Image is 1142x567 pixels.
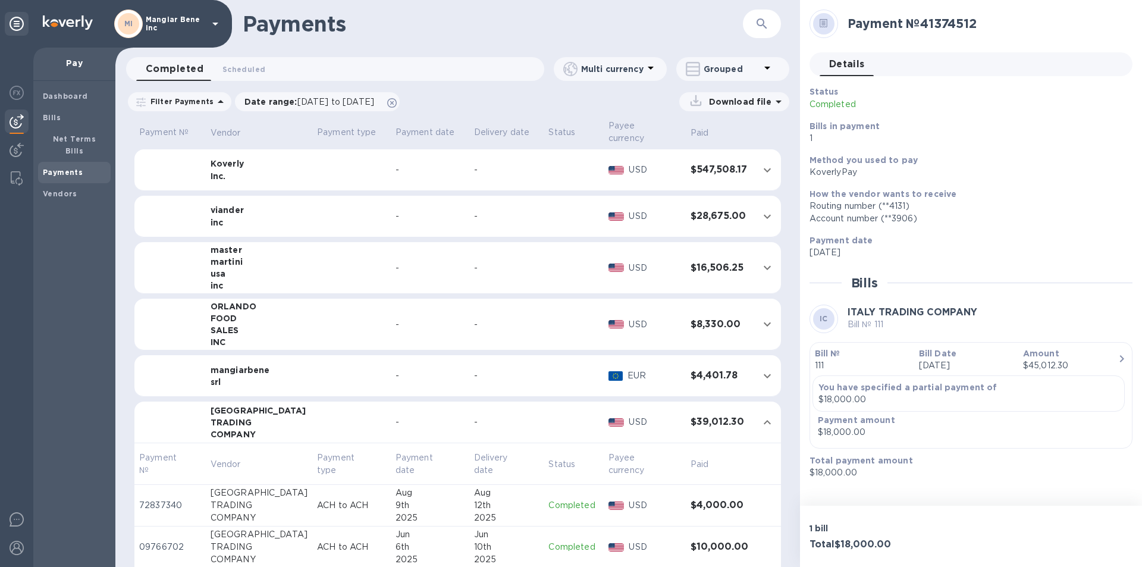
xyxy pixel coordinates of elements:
[810,212,1123,225] div: Account number (**3906)
[629,262,680,274] p: USD
[758,161,776,179] button: expand row
[608,264,625,272] img: USD
[146,15,205,32] p: Mangiar Bene inc
[317,126,386,139] p: Payment type
[211,416,308,428] div: TRADING
[396,528,465,541] div: Jun
[124,19,133,28] b: MI
[211,127,256,139] span: Vendor
[474,499,539,512] div: 12th
[211,170,308,182] div: Inc.
[474,541,539,553] div: 10th
[848,306,977,318] b: ITALY TRADING COMPANY
[211,458,241,471] p: Vendor
[851,275,878,290] h2: Bills
[139,452,201,477] span: Payment №
[810,98,1019,111] p: Completed
[474,210,539,223] div: -
[691,458,709,471] p: Paid
[608,212,625,221] img: USD
[244,96,380,108] p: Date range :
[396,210,465,223] div: -
[139,126,201,139] p: Payment №
[548,126,598,139] p: Status
[211,541,308,553] div: TRADING
[810,132,1123,145] p: 1
[396,164,465,176] div: -
[396,553,465,566] div: 2025
[829,56,865,73] span: Details
[474,369,539,382] div: -
[317,452,386,477] span: Payment type
[396,369,465,382] div: -
[139,452,186,477] p: Payment №
[691,211,749,222] h3: $28,675.00
[691,127,724,139] span: Paid
[608,120,681,145] span: Payee currency
[243,11,743,36] h1: Payments
[474,452,539,477] span: Delivery date
[211,487,308,499] div: [GEOGRAPHIC_DATA]
[608,452,666,477] p: Payee currency
[810,87,839,96] b: Status
[211,336,308,348] div: INC
[629,164,680,176] p: USD
[211,324,308,336] div: SALES
[691,319,749,330] h3: $8,330.00
[628,369,681,382] p: EUR
[919,349,956,358] b: Bill Date
[297,97,374,106] span: [DATE] to [DATE]
[222,63,265,76] span: Scheduled
[810,522,967,534] p: 1 bill
[810,539,967,550] h3: Total $18,000.00
[211,553,308,566] div: COMPANY
[211,528,308,541] div: [GEOGRAPHIC_DATA]
[608,543,625,552] img: USD
[211,376,308,388] div: srl
[43,113,61,122] b: Bills
[629,210,680,223] p: USD
[474,416,539,428] div: -
[53,134,96,155] b: Net Terms Bills
[211,499,308,512] div: TRADING
[317,499,386,512] p: ACH to ACH
[474,164,539,176] div: -
[10,86,24,100] img: Foreign exchange
[211,217,308,228] div: inc
[548,541,598,553] p: Completed
[211,127,241,139] p: Vendor
[5,12,29,36] div: Unpin categories
[810,236,873,245] b: Payment date
[43,92,88,101] b: Dashboard
[818,393,1119,406] p: $18,000.00
[758,413,776,431] button: expand row
[704,96,771,108] p: Download file
[211,458,256,471] span: Vendor
[396,499,465,512] div: 9th
[1023,349,1059,358] b: Amount
[211,158,308,170] div: Koverly
[608,120,666,145] p: Payee currency
[43,168,83,177] b: Payments
[474,512,539,524] div: 2025
[818,415,895,425] b: Payment amount
[810,121,880,131] b: Bills in payment
[810,456,913,465] b: Total payment amount
[235,92,400,111] div: Date range:[DATE] to [DATE]
[474,452,524,477] p: Delivery date
[396,416,465,428] div: -
[810,166,1123,178] div: KoverlyPay
[396,452,449,477] p: Payment date
[691,416,749,428] h3: $39,012.30
[758,259,776,277] button: expand row
[608,320,625,328] img: USD
[474,487,539,499] div: Aug
[43,57,106,69] p: Pay
[396,487,465,499] div: Aug
[818,426,922,438] div: $18,000.00
[43,189,77,198] b: Vendors
[211,512,308,524] div: COMPANY
[810,189,957,199] b: How the vendor wants to receive
[691,458,724,471] span: Paid
[629,499,680,512] p: USD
